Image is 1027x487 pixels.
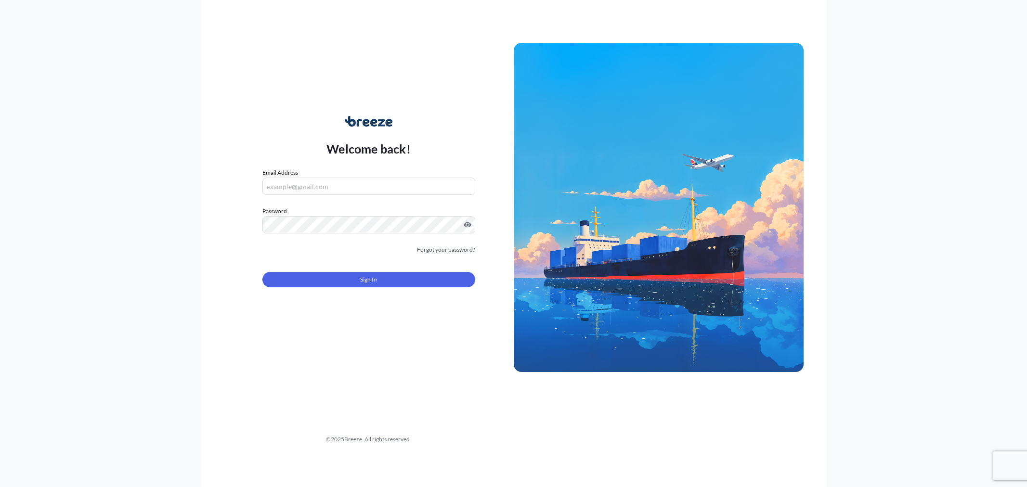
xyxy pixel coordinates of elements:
[326,141,411,156] p: Welcome back!
[262,168,298,178] label: Email Address
[262,178,475,195] input: example@gmail.com
[360,275,377,284] span: Sign In
[514,43,804,372] img: Ship illustration
[262,206,475,216] label: Password
[262,272,475,287] button: Sign In
[417,245,475,255] a: Forgot your password?
[464,221,471,229] button: Show password
[224,435,514,444] div: © 2025 Breeze. All rights reserved.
